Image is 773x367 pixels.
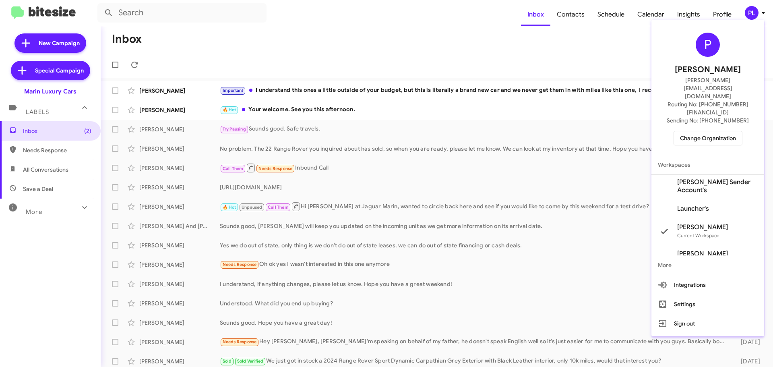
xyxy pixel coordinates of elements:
span: Current Workspace [677,232,719,238]
span: Workspaces [651,155,764,174]
span: More [651,255,764,275]
span: [PERSON_NAME][EMAIL_ADDRESS][DOMAIN_NAME] [661,76,754,100]
span: Launcher's [677,205,709,213]
span: Change Organization [680,131,736,145]
span: Sending No: [PHONE_NUMBER] [667,116,749,124]
span: [PERSON_NAME] [675,63,741,76]
span: [PERSON_NAME] [677,250,728,258]
span: [PERSON_NAME] Sender Account's [677,178,758,194]
button: Sign out [651,314,764,333]
span: Routing No: [PHONE_NUMBER][FINANCIAL_ID] [661,100,754,116]
div: P [696,33,720,57]
button: Change Organization [674,131,742,145]
span: [PERSON_NAME] [677,223,728,231]
button: Settings [651,294,764,314]
button: Integrations [651,275,764,294]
